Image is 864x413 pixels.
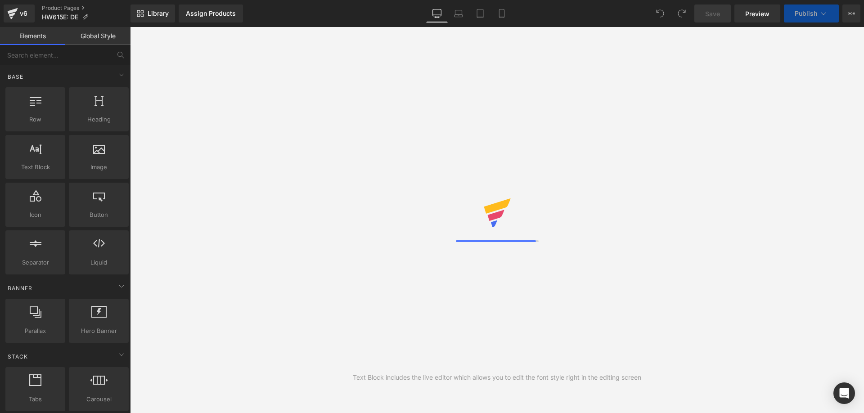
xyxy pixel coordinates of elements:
div: Text Block includes the live editor which allows you to edit the font style right in the editing ... [353,373,641,382]
span: Save [705,9,720,18]
a: v6 [4,4,35,22]
button: Publish [784,4,839,22]
span: Separator [8,258,63,267]
span: Carousel [72,395,126,404]
span: Icon [8,210,63,220]
button: More [842,4,860,22]
a: Preview [734,4,780,22]
span: Tabs [8,395,63,404]
span: Publish [795,10,817,17]
span: Library [148,9,169,18]
span: Liquid [72,258,126,267]
span: Button [72,210,126,220]
a: Mobile [491,4,513,22]
span: Parallax [8,326,63,336]
div: Assign Products [186,10,236,17]
span: Image [72,162,126,172]
span: Preview [745,9,769,18]
a: Tablet [469,4,491,22]
a: Desktop [426,4,448,22]
a: Global Style [65,27,130,45]
button: Undo [651,4,669,22]
div: Open Intercom Messenger [833,382,855,404]
span: Stack [7,352,29,361]
span: Heading [72,115,126,124]
span: Row [8,115,63,124]
button: Redo [673,4,691,22]
div: v6 [18,8,29,19]
a: New Library [130,4,175,22]
span: Banner [7,284,33,292]
span: Hero Banner [72,326,126,336]
a: Laptop [448,4,469,22]
span: Base [7,72,24,81]
a: Product Pages [42,4,130,12]
span: Text Block [8,162,63,172]
span: HW615E: DE [42,13,78,21]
